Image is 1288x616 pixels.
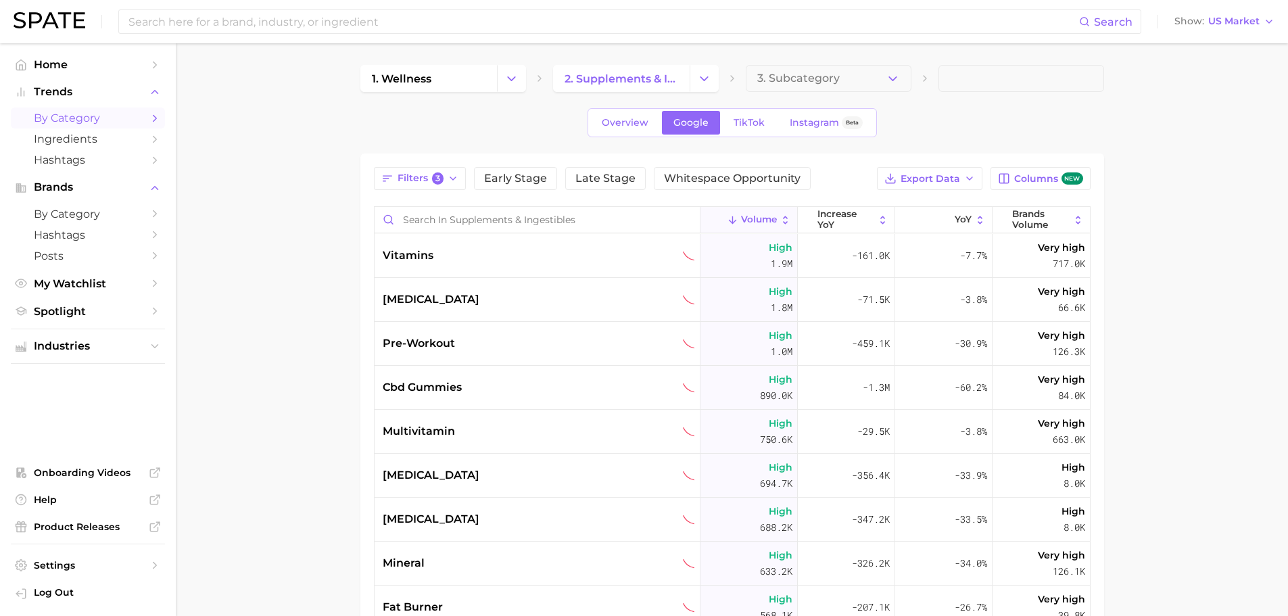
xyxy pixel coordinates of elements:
[383,599,443,615] span: fat burner
[852,467,890,483] span: -356.4k
[383,467,479,483] span: [MEDICAL_DATA]
[11,128,165,149] a: Ingredients
[852,555,890,571] span: -326.2k
[683,294,694,306] img: sustained decliner
[375,322,1090,366] button: pre-workoutsustained declinerHigh1.0m-459.1k-30.9%Very high126.3k
[575,173,636,184] span: Late Stage
[11,177,165,197] button: Brands
[11,582,165,605] a: Log out. Currently logged in with e-mail bwong@thorne.com.
[1038,239,1085,256] span: Very high
[484,173,547,184] span: Early Stage
[955,599,987,615] span: -26.7%
[683,602,694,613] img: sustained decliner
[34,494,142,506] span: Help
[375,207,700,233] input: Search in supplements & ingestibles
[769,239,792,256] span: High
[383,335,455,352] span: pre-workout
[1012,209,1070,230] span: Brands Volume
[771,343,792,360] span: 1.0m
[1062,503,1085,519] span: High
[375,542,1090,586] button: mineralsustained declinerHigh633.2k-326.2k-34.0%Very high126.1k
[602,117,648,128] span: Overview
[778,111,874,135] a: InstagramBeta
[1053,256,1085,272] span: 717.0k
[722,111,776,135] a: TikTok
[673,117,709,128] span: Google
[1014,172,1082,185] span: Columns
[662,111,720,135] a: Google
[771,300,792,316] span: 1.8m
[432,172,444,185] span: 3
[769,503,792,519] span: High
[1174,18,1204,25] span: Show
[1064,475,1085,492] span: 8.0k
[398,172,444,185] span: Filters
[372,72,431,85] span: 1. wellness
[741,214,777,225] span: Volume
[11,245,165,266] a: Posts
[769,283,792,300] span: High
[683,470,694,481] img: sustained decliner
[1038,415,1085,431] span: Very high
[683,338,694,350] img: sustained decliner
[34,208,142,220] span: by Category
[11,555,165,575] a: Settings
[852,511,890,527] span: -347.2k
[683,558,694,569] img: sustained decliner
[11,149,165,170] a: Hashtags
[11,336,165,356] button: Industries
[955,335,987,352] span: -30.9%
[769,459,792,475] span: High
[955,555,987,571] span: -34.0%
[11,301,165,322] a: Spotlight
[497,65,526,92] button: Change Category
[590,111,660,135] a: Overview
[375,454,1090,498] button: [MEDICAL_DATA]sustained declinerHigh694.7k-356.4k-33.9%High8.0k
[771,256,792,272] span: 1.9m
[360,65,497,92] a: 1. wellness
[769,371,792,387] span: High
[1062,459,1085,475] span: High
[34,521,142,533] span: Product Releases
[769,547,792,563] span: High
[14,12,85,28] img: SPATE
[746,65,911,92] button: 3. Subcategory
[11,224,165,245] a: Hashtags
[955,214,972,225] span: YoY
[857,291,890,308] span: -71.5k
[1053,343,1085,360] span: 126.3k
[683,382,694,394] img: sustained decliner
[1094,16,1132,28] span: Search
[1058,300,1085,316] span: 66.6k
[683,514,694,525] img: sustained decliner
[383,511,479,527] span: [MEDICAL_DATA]
[34,305,142,318] span: Spotlight
[993,207,1090,233] button: Brands Volume
[374,167,467,190] button: Filters3
[34,559,142,571] span: Settings
[375,410,1090,454] button: multivitaminsustained declinerHigh750.6k-29.5k-3.8%Very high663.0k
[11,517,165,537] a: Product Releases
[960,423,987,440] span: -3.8%
[34,340,142,352] span: Industries
[769,415,792,431] span: High
[846,117,859,128] span: Beta
[1171,13,1278,30] button: ShowUS Market
[11,204,165,224] a: by Category
[34,181,142,193] span: Brands
[757,72,840,85] span: 3. Subcategory
[901,173,960,185] span: Export Data
[734,117,765,128] span: TikTok
[11,54,165,75] a: Home
[769,327,792,343] span: High
[11,273,165,294] a: My Watchlist
[1053,431,1085,448] span: 663.0k
[11,82,165,102] button: Trends
[383,247,433,264] span: vitamins
[11,108,165,128] a: by Category
[1038,283,1085,300] span: Very high
[852,599,890,615] span: -207.1k
[760,431,792,448] span: 750.6k
[1208,18,1260,25] span: US Market
[383,379,462,396] span: cbd gummies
